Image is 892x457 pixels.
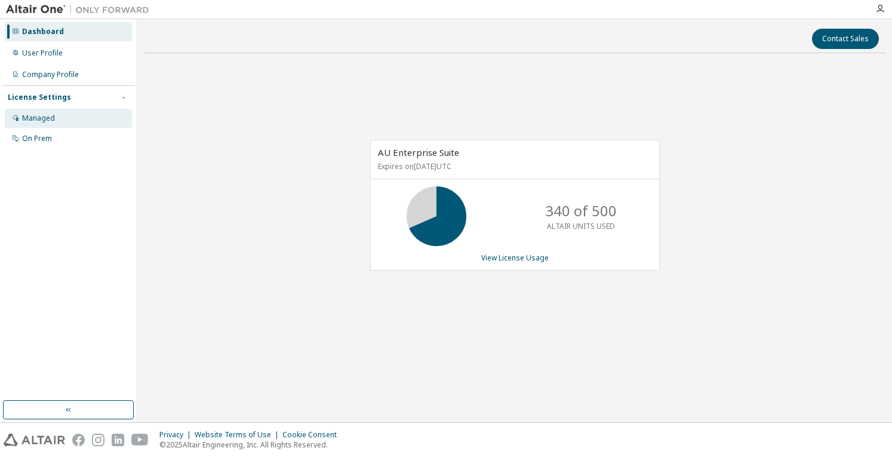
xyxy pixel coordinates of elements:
[6,4,155,16] img: Altair One
[378,161,649,171] p: Expires on [DATE] UTC
[159,440,344,450] p: © 2025 Altair Engineering, Inc. All Rights Reserved.
[812,29,879,49] button: Contact Sales
[378,146,459,158] span: AU Enterprise Suite
[22,27,64,36] div: Dashboard
[481,253,549,263] a: View License Usage
[22,114,55,123] div: Managed
[159,430,195,440] div: Privacy
[8,93,71,102] div: License Settings
[195,430,282,440] div: Website Terms of Use
[92,434,104,446] img: instagram.svg
[22,70,79,79] div: Company Profile
[545,201,617,221] p: 340 of 500
[282,430,344,440] div: Cookie Consent
[4,434,65,446] img: altair_logo.svg
[547,221,615,231] p: ALTAIR UNITS USED
[131,434,149,446] img: youtube.svg
[22,48,63,58] div: User Profile
[112,434,124,446] img: linkedin.svg
[72,434,85,446] img: facebook.svg
[22,134,52,143] div: On Prem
